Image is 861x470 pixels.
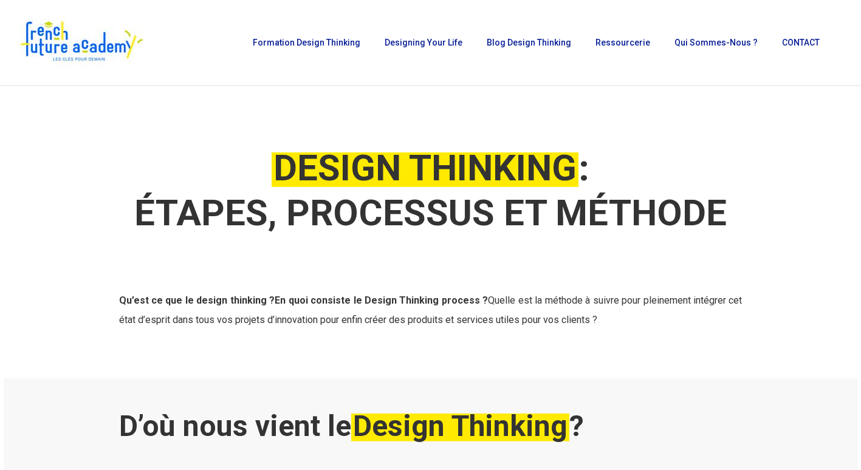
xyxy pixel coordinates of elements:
[589,38,656,47] a: Ressourcerie
[17,18,145,67] img: French Future Academy
[119,295,743,325] span: Quelle est la méthode à suivre pour pleinement intégrer cet état d’esprit dans tous vos projets d...
[481,38,577,47] a: Blog Design Thinking
[134,191,727,234] strong: ÉTAPES, PROCESSUS ET MÉTHODE
[385,38,462,47] span: Designing Your Life
[247,38,366,47] a: Formation Design Thinking
[674,38,758,47] span: Qui sommes-nous ?
[668,38,764,47] a: Qui sommes-nous ?
[119,295,275,306] span: Qu’est ce que le design thinking ?
[253,38,360,47] span: Formation Design Thinking
[119,295,489,306] strong: En quoi consiste le Design Thinking process ?
[595,38,650,47] span: Ressourcerie
[119,409,584,443] strong: D’où nous vient le ?
[351,409,569,443] em: Design Thinking
[782,38,820,47] span: CONTACT
[272,146,578,189] em: DESIGN THINKING
[379,38,468,47] a: Designing Your Life
[776,38,826,47] a: CONTACT
[272,146,589,189] strong: :
[487,38,571,47] span: Blog Design Thinking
